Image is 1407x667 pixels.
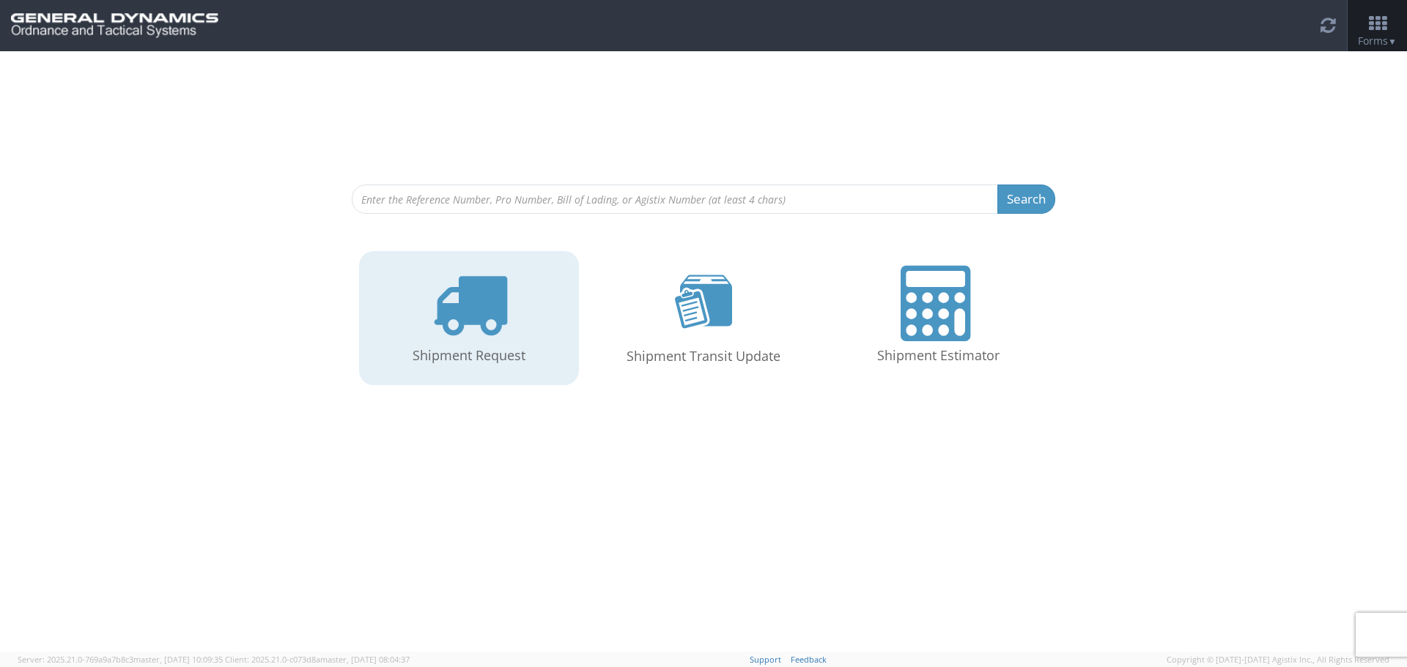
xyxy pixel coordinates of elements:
[352,185,998,214] input: Enter the Reference Number, Pro Number, Bill of Lading, or Agistix Number (at least 4 chars)
[1388,35,1397,48] span: ▼
[1167,654,1389,666] span: Copyright © [DATE]-[DATE] Agistix Inc., All Rights Reserved
[18,654,223,665] span: Server: 2025.21.0-769a9a7b8c3
[133,654,223,665] span: master, [DATE] 10:09:35
[359,251,579,385] a: Shipment Request
[11,13,218,38] img: gd-ots-0c3321f2eb4c994f95cb.png
[843,349,1033,363] h4: Shipment Estimator
[750,654,781,665] a: Support
[1358,34,1397,48] span: Forms
[225,654,410,665] span: Client: 2025.21.0-c073d8a
[594,250,813,386] a: Shipment Transit Update
[374,349,564,363] h4: Shipment Request
[320,654,410,665] span: master, [DATE] 08:04:37
[608,349,799,364] h4: Shipment Transit Update
[791,654,827,665] a: Feedback
[828,251,1048,385] a: Shipment Estimator
[997,185,1055,214] button: Search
